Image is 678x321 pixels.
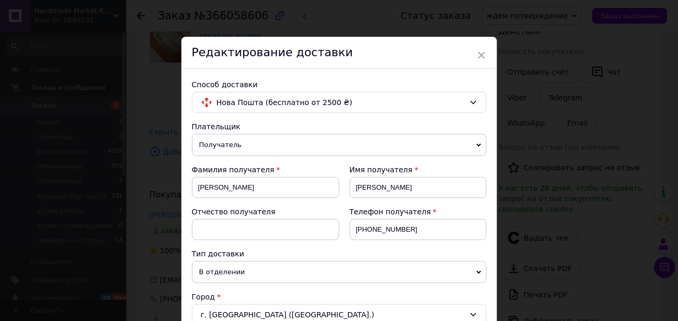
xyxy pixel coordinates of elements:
[181,37,497,69] div: Редактирование доставки
[192,79,487,90] div: Способ доставки
[350,208,431,216] span: Телефон получателя
[192,165,275,174] span: Фамилия получателя
[192,122,241,131] span: Плательщик
[192,250,245,258] span: Тип доставки
[217,97,465,108] span: Нова Пошта (бесплатно от 2500 ₴)
[350,165,413,174] span: Имя получателя
[350,219,487,240] input: +380
[192,208,276,216] span: Отчество получателя
[192,261,487,283] span: В отделении
[192,134,487,156] span: Получатель
[192,292,487,302] div: Город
